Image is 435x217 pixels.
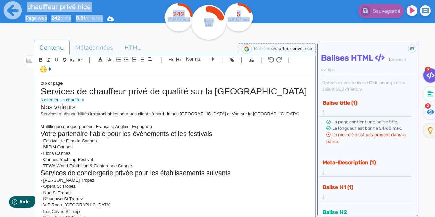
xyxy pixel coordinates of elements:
h1: Services de chauffeur privé de qualité sur la [GEOGRAPHIC_DATA] [41,86,309,97]
p: - Kinugawa St Tropez [41,196,309,202]
span: 3 [425,67,431,72]
span: HTML [119,38,146,57]
p: ​ [41,117,309,124]
img: google-serp-logo.png [242,44,252,53]
p: - VIP Room [GEOGRAPHIC_DATA] [41,202,309,208]
span: | [160,55,162,65]
a: Contenu [34,40,70,55]
span: Aligment [146,55,155,63]
p: - MIPIM Cannes [41,144,309,150]
input: title [25,1,156,12]
span: minutes [76,15,103,21]
div: Meta-Description (1) [320,157,410,176]
span: erreurs à corriger [321,57,406,72]
a: HTML [119,40,146,55]
button: Balise H1 (1) [320,182,405,193]
p: top of page [41,80,309,86]
span: | [288,55,290,65]
tspan: Score [204,18,214,23]
a: Métadonnées [70,40,119,55]
h2: Nos valeurs [41,103,309,111]
div: Optimisez vos balises HTML pour qu’elles soient SEO-friendly. [321,79,416,92]
p: - Lions Cannes [41,150,309,157]
span: mots [51,15,71,21]
span: | [260,55,262,65]
b: 0.81 [76,15,85,21]
span: chauffeur privé nice [271,46,312,51]
a: Réserver un chauffeur [41,97,84,102]
div: Balise H1 (1) [320,182,410,201]
span: Mot-clé : [254,46,271,51]
span: 3 [388,57,391,62]
p: - [PERSON_NAME] Tropez [41,177,309,183]
span: Contenu [34,38,69,57]
p: - Les Caves St Trop [41,209,309,215]
b: 242 [51,15,60,21]
tspan: 242 [173,10,185,18]
p: - Opera St Tropez [41,183,309,189]
span: Métadonnées [70,38,119,57]
span: 2 [425,103,431,109]
span: | [89,55,91,65]
span: I.Assistant [37,65,53,73]
span: Le mot-clé n’est pas présent dans la balise. [326,132,406,144]
span: Sauvegardé [373,8,400,14]
p: Services et disponibilités irreprochables pour nos clients à bord de nos [GEOGRAPHIC_DATA] et Van... [41,111,309,117]
h2: Votre partenaire fiable pour les événements et les festivals [41,130,309,138]
span: | [221,55,223,65]
tspan: 5 [237,10,241,18]
button: Sauvegardé [358,4,404,18]
span: La page contient une balise title. [332,119,398,124]
span: La longueur est bonne 54/60 max. [332,126,402,131]
tspan: /28 termes [228,17,250,22]
button: Balise title (1) [320,97,405,108]
p: - TFWA World Exhibition & Conference Cannes [41,163,309,169]
tspan: SEO [205,22,213,27]
span: | [241,55,243,65]
h4: Balises HTML [321,53,416,73]
div: Balise title (1) [320,97,410,116]
span: Page web [25,15,47,21]
button: Meta-Description (1) [320,157,405,168]
p: - Nao St Tropez [41,190,309,196]
h2: Services de conciergerie privée pour les établissements suivants [41,169,309,177]
tspan: /1049 mots [168,17,190,22]
p: - Cannes Yachting Festival [41,157,309,163]
p: Multilingue (langue parlées: Français, Anglais, Espagnol) [41,124,309,130]
p: - Festival de Film de Cannes [41,138,309,144]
